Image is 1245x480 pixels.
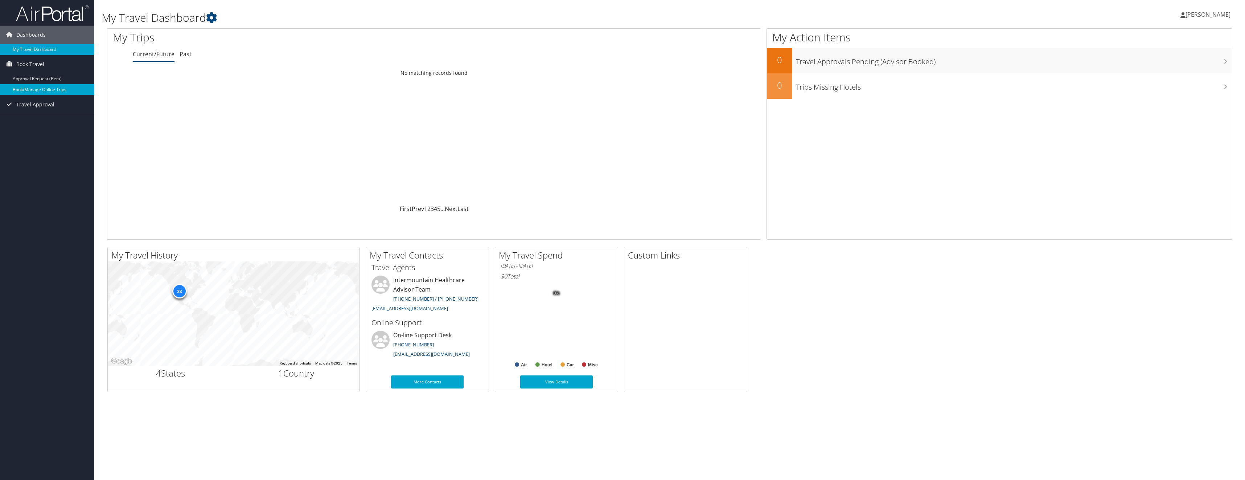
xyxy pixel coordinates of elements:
li: Intermountain Healthcare Advisor Team [368,276,487,314]
h2: States [113,367,228,379]
div: 23 [172,284,186,298]
a: Terms (opens in new tab) [347,361,357,365]
button: Keyboard shortcuts [280,361,311,366]
a: 4 [434,205,437,213]
li: On-line Support Desk [368,331,487,361]
img: airportal-logo.png [16,5,89,22]
span: 1 [278,367,283,379]
span: $0 [501,272,507,280]
a: [EMAIL_ADDRESS][DOMAIN_NAME] [393,351,470,357]
span: 4 [156,367,161,379]
img: Google [110,357,133,366]
tspan: 0% [554,291,559,296]
text: Hotel [542,362,552,367]
a: Last [457,205,469,213]
h2: My Travel Contacts [370,249,489,261]
span: Travel Approval [16,95,54,114]
h1: My Action Items [767,30,1232,45]
a: [PHONE_NUMBER] [393,341,434,348]
h2: Country [239,367,354,379]
span: Map data ©2025 [315,361,342,365]
span: [PERSON_NAME] [1186,11,1230,19]
a: Current/Future [133,50,174,58]
h1: My Travel Dashboard [102,10,859,25]
h3: Travel Agents [371,263,483,273]
a: Open this area in Google Maps (opens a new window) [110,357,133,366]
a: More Contacts [391,375,464,389]
a: 0Travel Approvals Pending (Advisor Booked) [767,48,1232,73]
h2: My Travel History [111,249,359,261]
h1: My Trips [113,30,483,45]
a: Next [445,205,457,213]
a: 3 [431,205,434,213]
td: No matching records found [107,66,761,80]
h6: Total [501,272,612,280]
h3: Trips Missing Hotels [796,78,1232,92]
a: Prev [412,205,424,213]
text: Misc [588,362,598,367]
a: [PERSON_NAME] [1180,4,1238,25]
a: [PHONE_NUMBER] / [PHONE_NUMBER] [393,296,478,302]
span: Dashboards [16,26,46,44]
text: Car [567,362,574,367]
a: 5 [437,205,440,213]
a: [EMAIL_ADDRESS][DOMAIN_NAME] [371,305,448,312]
span: … [440,205,445,213]
a: 2 [427,205,431,213]
a: Past [180,50,192,58]
h2: 0 [767,79,792,91]
a: First [400,205,412,213]
h3: Online Support [371,318,483,328]
text: Air [521,362,527,367]
h3: Travel Approvals Pending (Advisor Booked) [796,53,1232,67]
h2: 0 [767,54,792,66]
h6: [DATE] - [DATE] [501,263,612,269]
a: 1 [424,205,427,213]
span: Book Travel [16,55,44,73]
a: View Details [520,375,593,389]
h2: My Travel Spend [499,249,618,261]
a: 0Trips Missing Hotels [767,73,1232,99]
h2: Custom Links [628,249,747,261]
